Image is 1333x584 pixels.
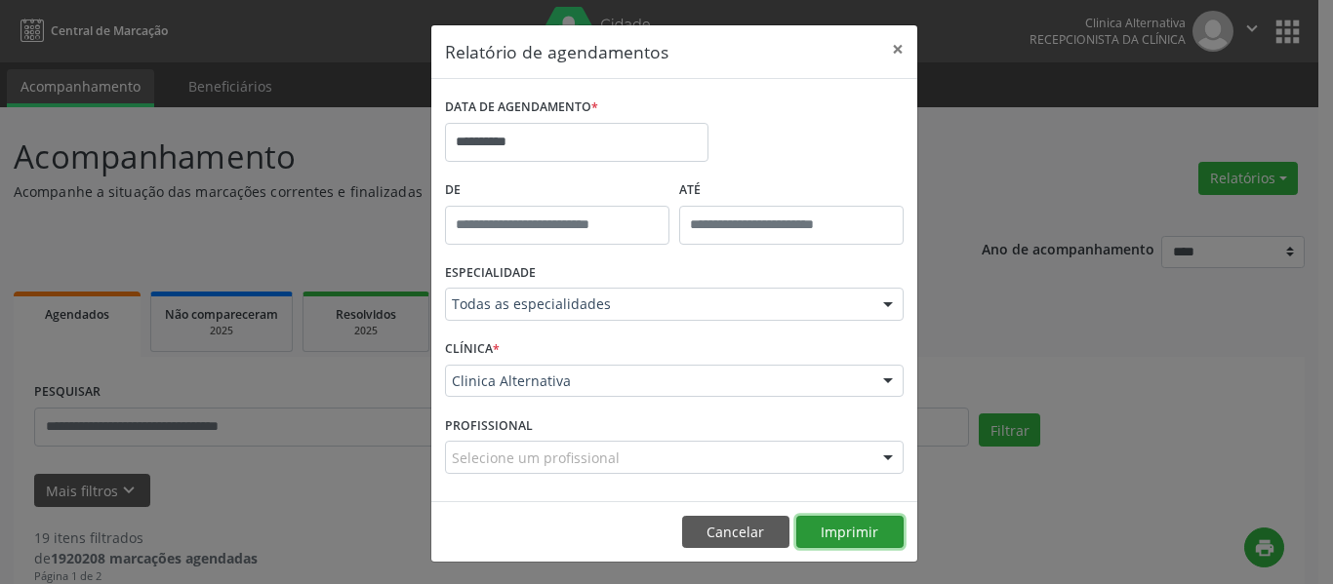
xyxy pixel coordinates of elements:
label: De [445,175,669,206]
label: PROFISSIONAL [445,410,533,441]
h5: Relatório de agendamentos [445,39,668,64]
span: Todas as especialidades [452,294,864,314]
button: Cancelar [682,516,789,549]
label: ATÉ [679,175,904,206]
span: Clinica Alternativa [452,371,864,391]
span: Selecione um profissional [452,448,620,468]
label: ESPECIALIDADE [445,258,536,289]
label: DATA DE AGENDAMENTO [445,93,598,123]
button: Close [878,25,917,73]
button: Imprimir [796,516,904,549]
label: CLÍNICA [445,334,500,365]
